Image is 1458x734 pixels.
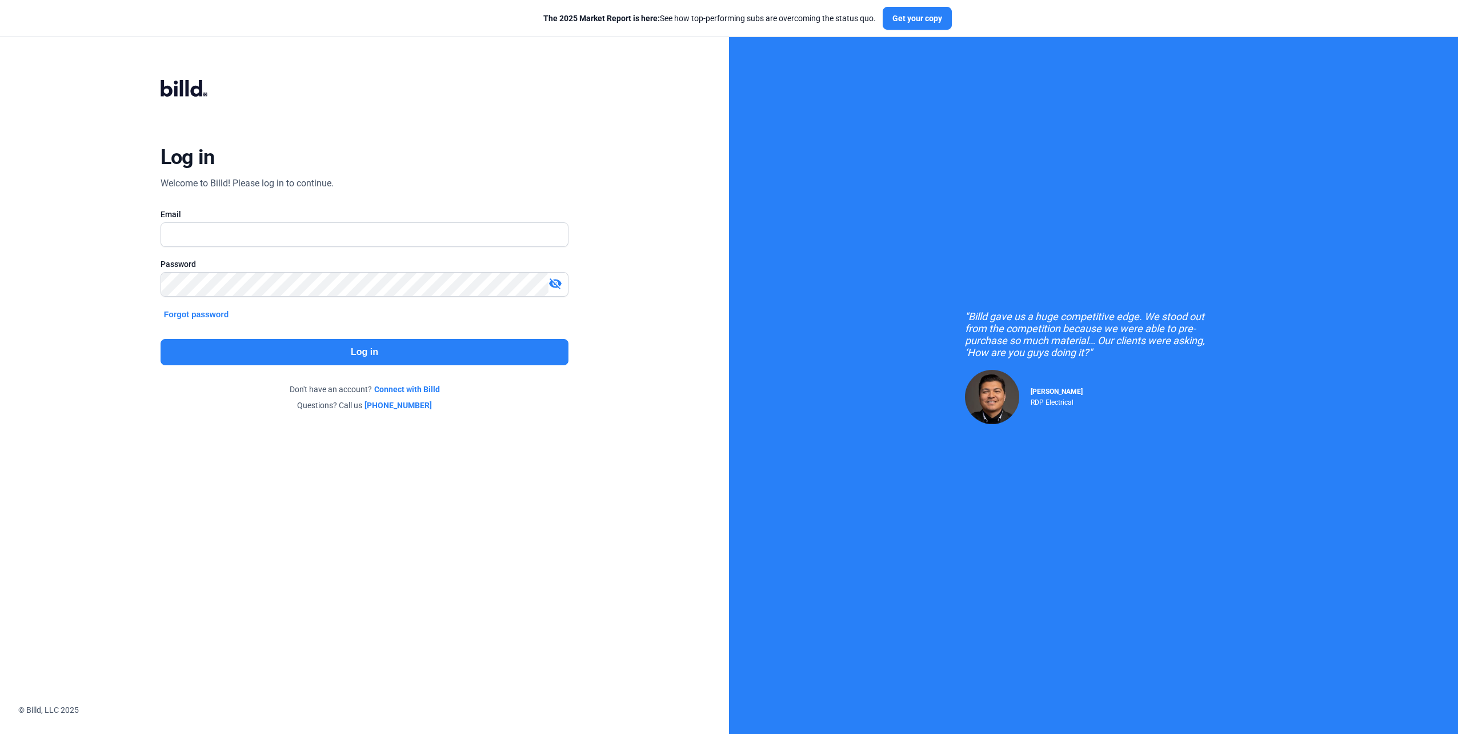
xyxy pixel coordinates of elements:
a: [PHONE_NUMBER] [364,400,432,411]
button: Forgot password [161,308,233,321]
div: Welcome to Billd! Please log in to continue. [161,177,334,190]
div: Questions? Call us [161,400,569,411]
button: Get your copy [883,7,952,30]
mat-icon: visibility_off [548,277,562,290]
img: Raul Pacheco [965,370,1019,424]
div: Email [161,209,569,220]
span: [PERSON_NAME] [1031,388,1083,396]
div: Password [161,258,569,270]
div: Don't have an account? [161,384,569,395]
button: Log in [161,339,569,365]
a: Connect with Billd [374,384,440,395]
span: The 2025 Market Report is here: [543,14,660,23]
div: See how top-performing subs are overcoming the status quo. [543,13,876,24]
div: "Billd gave us a huge competitive edge. We stood out from the competition because we were able to... [965,310,1222,358]
div: Log in [161,145,215,170]
div: RDP Electrical [1031,396,1083,406]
